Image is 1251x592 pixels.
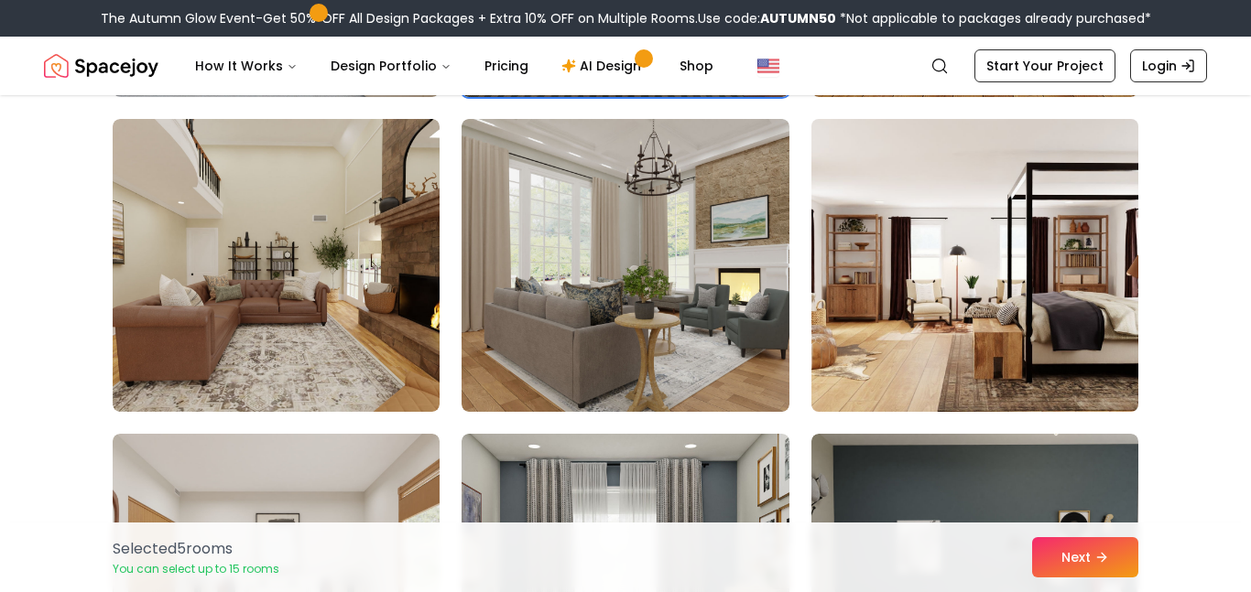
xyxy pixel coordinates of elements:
[180,48,728,84] nav: Main
[470,48,543,84] a: Pricing
[113,538,279,560] p: Selected 5 room s
[101,9,1151,27] div: The Autumn Glow Event-Get 50% OFF All Design Packages + Extra 10% OFF on Multiple Rooms.
[44,48,158,84] img: Spacejoy Logo
[1032,537,1138,577] button: Next
[760,9,836,27] b: AUTUMN50
[44,48,158,84] a: Spacejoy
[757,55,779,77] img: United States
[44,37,1207,95] nav: Global
[974,49,1115,82] a: Start Your Project
[180,48,312,84] button: How It Works
[836,9,1151,27] span: *Not applicable to packages already purchased*
[698,9,836,27] span: Use code:
[547,48,661,84] a: AI Design
[113,119,440,412] img: Room room-61
[113,562,279,576] p: You can select up to 15 rooms
[803,112,1147,419] img: Room room-63
[462,119,789,412] img: Room room-62
[316,48,466,84] button: Design Portfolio
[665,48,728,84] a: Shop
[1130,49,1207,82] a: Login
